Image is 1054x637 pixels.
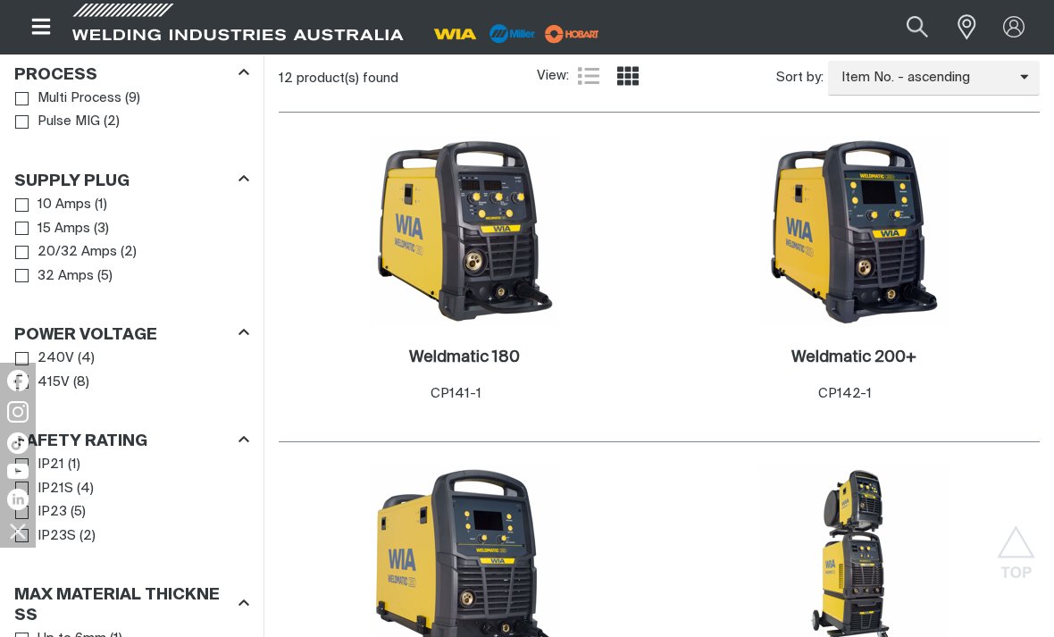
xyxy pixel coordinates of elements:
div: Safety Rating [14,429,249,453]
span: 10 Amps [38,195,91,215]
span: IP21 [38,455,64,475]
div: Supply Plug [14,168,249,192]
h3: Safety Rating [14,432,147,452]
span: IP23S [38,526,76,547]
a: IP23S [15,524,76,549]
span: IP21S [38,479,73,499]
span: ( 3 ) [94,219,109,239]
h3: Supply Plug [14,172,130,192]
span: CP141-1 [431,387,481,400]
div: Max Material Thickness [14,583,249,627]
a: List view [578,65,599,87]
img: Weldmatic 180 [369,136,560,327]
ul: Power Voltage [15,347,248,394]
img: TikTok [7,432,29,454]
span: ( 4 ) [78,348,95,369]
span: ( 1 ) [68,455,80,475]
a: miller [540,27,605,40]
div: Power Voltage [14,323,249,347]
img: Weldmatic 200+ [758,136,949,327]
input: Product name or item number... [865,7,948,47]
button: Scroll to top [996,525,1036,566]
span: ( 4 ) [77,479,94,499]
h3: Process [14,65,97,86]
div: Process [14,62,249,86]
img: miller [540,21,605,47]
span: Item No. - ascending [828,68,1020,88]
a: 415V [15,371,70,395]
a: 240V [15,347,74,371]
button: Search products [887,7,948,47]
a: 32 Amps [15,264,94,289]
span: ( 9 ) [125,88,140,109]
ul: Process [15,87,248,134]
span: ( 5 ) [97,266,113,287]
img: LinkedIn [7,489,29,510]
h2: Weldmatic 180 [409,349,520,365]
a: 15 Amps [15,217,90,241]
span: CP142-1 [818,387,872,400]
a: IP21 [15,453,64,477]
span: ( 2 ) [121,242,137,263]
span: ( 5 ) [71,502,86,523]
span: ( 2 ) [104,112,120,132]
a: 10 Amps [15,193,91,217]
ul: Safety Rating [15,453,248,548]
h3: Power Voltage [14,325,157,346]
span: ( 1 ) [95,195,107,215]
span: View: [537,66,569,87]
div: 12 [279,70,537,88]
span: 15 Amps [38,219,90,239]
a: Weldmatic 200+ [791,348,916,368]
span: product(s) found [297,71,398,85]
img: Instagram [7,401,29,423]
a: Multi Process [15,87,121,111]
a: Pulse MIG [15,110,100,134]
a: 20/32 Amps [15,240,117,264]
span: ( 8 ) [73,373,89,393]
span: Sort by: [776,68,824,88]
span: 415V [38,373,70,393]
span: 20/32 Amps [38,242,117,263]
span: 32 Amps [38,266,94,287]
img: YouTube [7,464,29,479]
img: Facebook [7,370,29,391]
span: ( 2 ) [79,526,96,547]
h3: Max Material Thickness [14,585,230,626]
span: Pulse MIG [38,112,100,132]
img: hide socials [3,515,33,546]
span: Multi Process [38,88,121,109]
a: IP21S [15,477,73,501]
h2: Weldmatic 200+ [791,349,916,365]
ul: Supply Plug [15,193,248,288]
a: Weldmatic 180 [409,348,520,368]
span: 240V [38,348,74,369]
a: IP23 [15,500,67,524]
section: Product list controls [279,55,1040,101]
span: IP23 [38,502,67,523]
